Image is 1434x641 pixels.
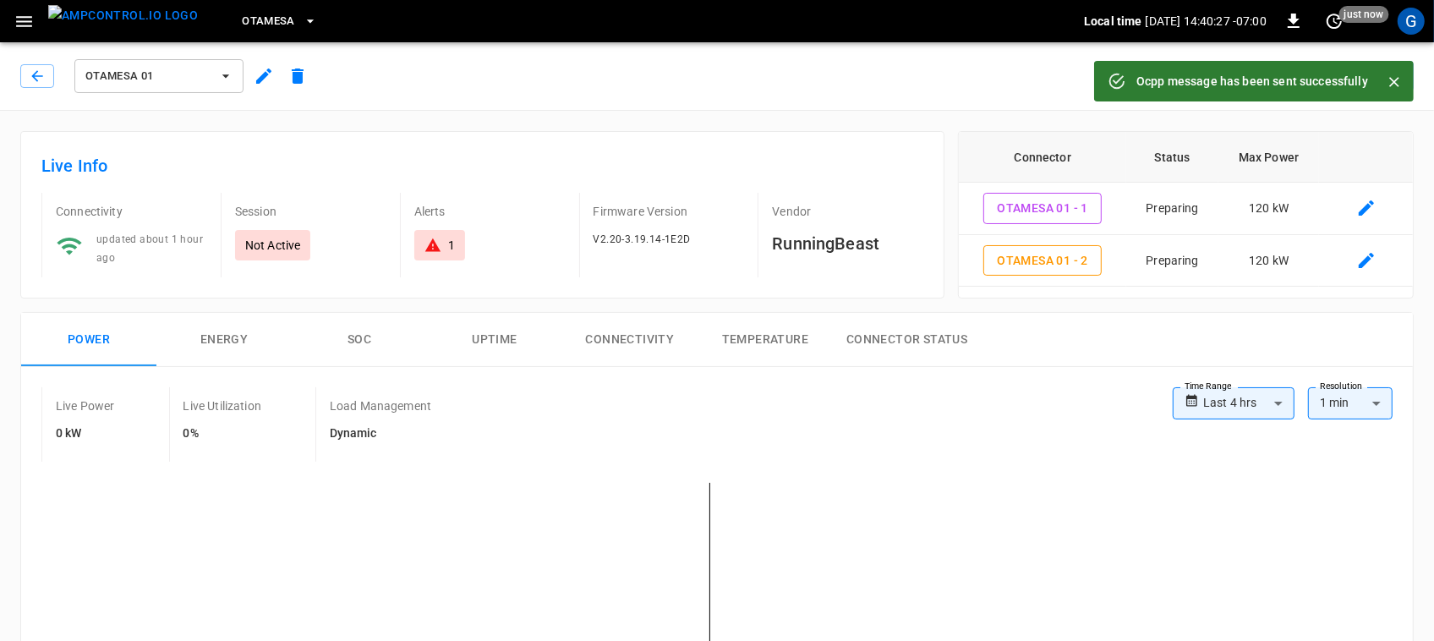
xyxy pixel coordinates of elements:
p: Firmware Version [594,203,745,220]
p: Alerts [414,203,566,220]
img: ampcontrol.io logo [48,5,198,26]
p: Live Power [56,397,115,414]
td: Preparing [1126,183,1218,235]
button: Connectivity [562,313,698,367]
h6: Dynamic [330,425,431,443]
h6: RunningBeast [772,230,923,257]
button: Uptime [427,313,562,367]
div: profile-icon [1398,8,1425,35]
p: Connectivity [56,203,207,220]
p: Live Utilization [183,397,261,414]
p: Local time [1084,13,1142,30]
div: Last 4 hrs [1203,387,1294,419]
div: 1 min [1308,387,1393,419]
span: V2.20-3.19.14-1E2D [594,233,691,245]
p: Vendor [772,203,923,220]
p: [DATE] 14:40:27 -07:00 [1146,13,1267,30]
div: 1 [448,237,455,254]
button: Energy [156,313,292,367]
button: OtaMesa 01 - 1 [983,193,1102,224]
span: just now [1339,6,1389,23]
h6: 0% [183,425,261,443]
button: set refresh interval [1321,8,1348,35]
th: Connector [959,132,1126,183]
h6: 0 kW [56,425,115,443]
td: 120 kW [1218,235,1319,288]
th: Max Power [1218,132,1319,183]
div: Ocpp message has been sent successfully [1136,66,1368,96]
button: SOC [292,313,427,367]
p: Not Active [245,237,301,254]
span: OtaMesa 01 [85,67,211,86]
button: OtaMesa [235,5,324,38]
td: Preparing [1126,235,1218,288]
button: OtaMesa 01 [74,59,244,93]
p: Load Management [330,397,431,414]
p: Session [235,203,386,220]
h6: Live Info [41,152,923,179]
span: updated about 1 hour ago [96,233,203,264]
button: Connector Status [833,313,981,367]
button: OtaMesa 01 - 2 [983,245,1102,277]
td: 120 kW [1218,183,1319,235]
label: Resolution [1320,380,1362,393]
button: Temperature [698,313,833,367]
th: Status [1126,132,1218,183]
table: connector table [959,132,1413,287]
button: Close [1382,69,1407,95]
button: Power [21,313,156,367]
span: OtaMesa [242,12,295,31]
label: Time Range [1185,380,1232,393]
